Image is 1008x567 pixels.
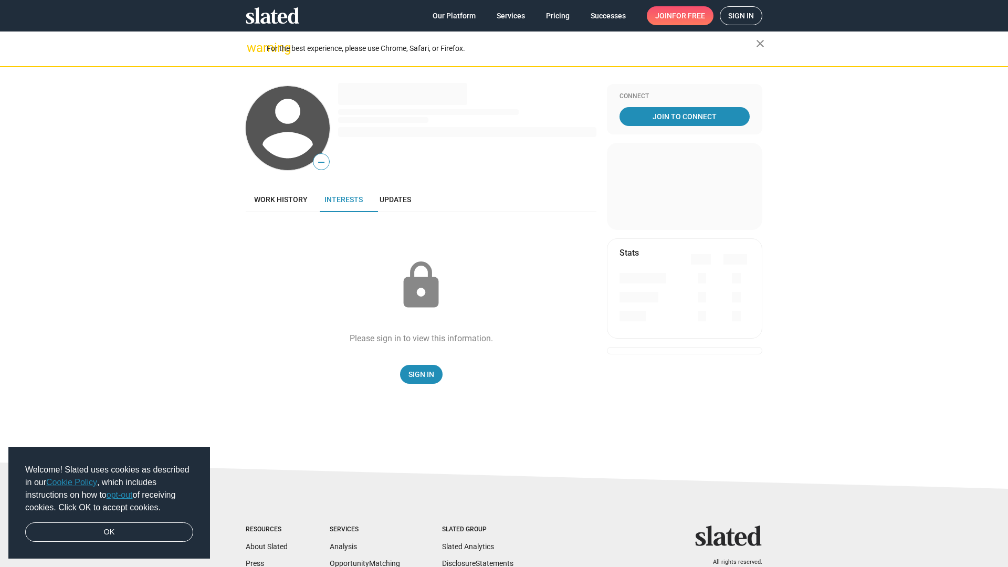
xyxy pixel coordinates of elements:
span: Work history [254,195,308,204]
span: Join [655,6,705,25]
span: Our Platform [433,6,476,25]
a: Joinfor free [647,6,713,25]
span: Interests [324,195,363,204]
span: for free [672,6,705,25]
a: opt-out [107,490,133,499]
div: Connect [619,92,750,101]
span: Pricing [546,6,570,25]
mat-icon: close [754,37,766,50]
span: Updates [380,195,411,204]
a: Slated Analytics [442,542,494,551]
a: Sign in [720,6,762,25]
span: Join To Connect [622,107,748,126]
a: Work history [246,187,316,212]
div: Resources [246,526,288,534]
mat-icon: warning [247,41,259,54]
a: Successes [582,6,634,25]
a: Analysis [330,542,357,551]
a: Join To Connect [619,107,750,126]
div: cookieconsent [8,447,210,559]
div: Services [330,526,400,534]
a: Cookie Policy [46,478,97,487]
div: Slated Group [442,526,513,534]
mat-icon: lock [395,259,447,312]
a: Updates [371,187,419,212]
div: For the best experience, please use Chrome, Safari, or Firefox. [267,41,756,56]
span: Welcome! Slated uses cookies as described in our , which includes instructions on how to of recei... [25,464,193,514]
a: Services [488,6,533,25]
span: Sign in [728,7,754,25]
a: dismiss cookie message [25,522,193,542]
span: Successes [591,6,626,25]
div: Please sign in to view this information. [350,333,493,344]
a: Our Platform [424,6,484,25]
a: Interests [316,187,371,212]
span: Services [497,6,525,25]
a: Sign In [400,365,443,384]
a: About Slated [246,542,288,551]
mat-card-title: Stats [619,247,639,258]
span: Sign In [408,365,434,384]
span: — [313,155,329,169]
a: Pricing [538,6,578,25]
